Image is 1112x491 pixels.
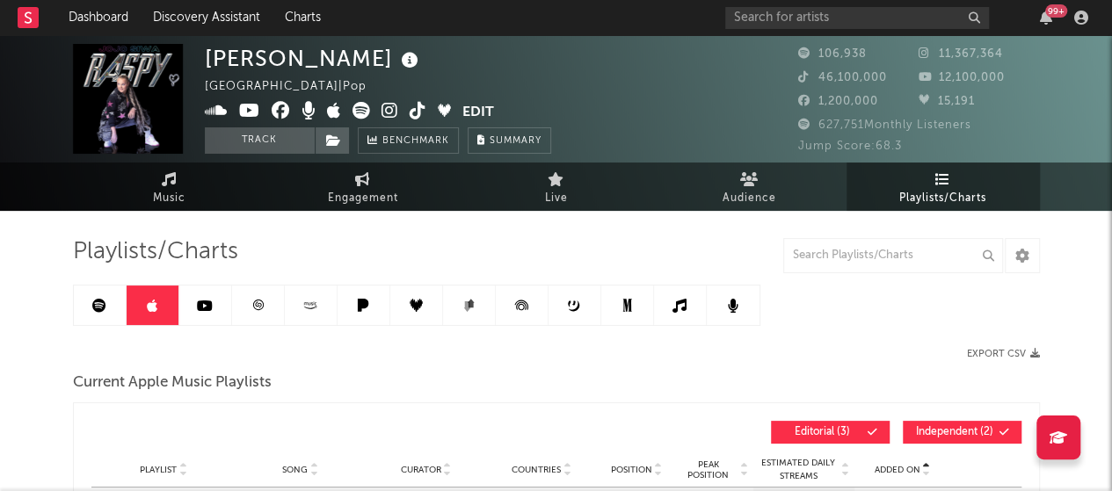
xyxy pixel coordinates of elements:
[875,465,920,475] span: Added On
[798,96,878,107] span: 1,200,000
[798,72,887,83] span: 46,100,000
[914,427,995,437] span: Independent ( 2 )
[653,162,847,211] a: Audience
[798,48,867,60] span: 106,938
[611,465,652,475] span: Position
[903,421,1021,444] button: Independent(2)
[679,459,738,480] span: Peak Position
[382,131,449,152] span: Benchmark
[282,465,308,475] span: Song
[358,127,459,154] a: Benchmark
[462,102,494,124] button: Edit
[758,457,839,483] span: Estimated Daily Streams
[512,465,561,475] span: Countries
[783,238,1003,273] input: Search Playlists/Charts
[899,188,986,209] span: Playlists/Charts
[545,188,568,209] span: Live
[73,372,272,394] span: Current Apple Music Playlists
[919,72,1005,83] span: 12,100,000
[73,162,266,211] a: Music
[919,96,975,107] span: 15,191
[847,162,1040,211] a: Playlists/Charts
[205,127,315,154] button: Track
[723,188,776,209] span: Audience
[153,188,185,209] span: Music
[460,162,653,211] a: Live
[266,162,460,211] a: Engagement
[771,421,890,444] button: Editorial(3)
[490,136,541,146] span: Summary
[140,465,177,475] span: Playlist
[967,349,1040,359] button: Export CSV
[205,76,387,97] div: [GEOGRAPHIC_DATA] | Pop
[205,44,423,73] div: [PERSON_NAME]
[1040,11,1052,25] button: 99+
[725,7,989,29] input: Search for artists
[1045,4,1067,18] div: 99 +
[468,127,551,154] button: Summary
[798,141,902,152] span: Jump Score: 68.3
[919,48,1003,60] span: 11,367,364
[401,465,441,475] span: Curator
[782,427,863,437] span: Editorial ( 3 )
[73,242,238,263] span: Playlists/Charts
[798,119,971,131] span: 627,751 Monthly Listeners
[328,188,398,209] span: Engagement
